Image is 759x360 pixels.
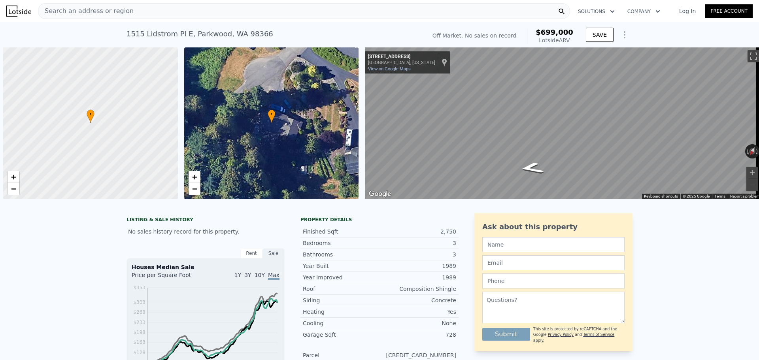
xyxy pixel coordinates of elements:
a: Terms (opens in new tab) [714,194,725,198]
div: 1989 [379,273,456,281]
div: [STREET_ADDRESS] [368,54,435,60]
span: + [11,172,16,182]
div: Property details [300,217,459,223]
button: Zoom out [746,179,758,191]
div: [CREDIT_CARD_NUMBER] [379,351,456,359]
tspan: $353 [133,285,145,290]
div: Sale [262,248,285,258]
button: Zoom in [746,167,758,179]
div: Concrete [379,296,456,304]
img: Google [367,189,393,199]
div: 1989 [379,262,456,270]
div: Year Improved [303,273,379,281]
span: 10Y [255,272,265,278]
input: Name [482,237,625,252]
tspan: $128 [133,350,145,355]
div: Bedrooms [303,239,379,247]
a: Zoom in [189,171,200,183]
a: Zoom out [8,183,19,195]
span: • [87,111,94,118]
div: 2,750 [379,228,456,236]
div: 3 [379,251,456,258]
div: Lotside ARV [536,36,573,44]
input: Email [482,255,625,270]
img: Lotside [6,6,31,17]
div: Rent [240,248,262,258]
div: 3 [379,239,456,247]
tspan: $303 [133,300,145,305]
div: Price per Square Foot [132,271,206,284]
a: View on Google Maps [368,66,411,72]
a: Zoom out [189,183,200,195]
span: Max [268,272,279,280]
div: Yes [379,308,456,316]
button: Keyboard shortcuts [644,194,678,199]
tspan: $163 [133,339,145,345]
div: 1515 Lidstrom Pl E , Parkwood , WA 98366 [126,28,273,40]
div: LISTING & SALE HISTORY [126,217,285,224]
div: Houses Median Sale [132,263,279,271]
button: Submit [482,328,530,341]
tspan: $233 [133,320,145,325]
span: © 2025 Google [683,194,710,198]
span: • [268,111,276,118]
a: Show location on map [442,58,447,67]
div: Year Built [303,262,379,270]
button: Reset the view [746,144,758,159]
div: [GEOGRAPHIC_DATA], [US_STATE] [368,60,435,65]
div: Finished Sqft [303,228,379,236]
div: Parcel [303,351,379,359]
div: None [379,319,456,327]
div: Off Market. No sales on record [432,32,516,40]
div: • [268,109,276,123]
div: Garage Sqft [303,331,379,339]
div: 728 [379,331,456,339]
div: • [87,109,94,123]
div: Heating [303,308,379,316]
div: Bathrooms [303,251,379,258]
tspan: $268 [133,309,145,315]
tspan: $198 [133,330,145,335]
span: $699,000 [536,28,573,36]
span: 1Y [234,272,241,278]
button: Show Options [617,27,632,43]
a: Zoom in [8,171,19,183]
a: Privacy Policy [548,332,574,337]
button: SAVE [586,28,614,42]
input: Phone [482,273,625,288]
div: Composition Shingle [379,285,456,293]
span: Search an address or region [38,6,134,16]
path: Go Northeast, E Lidstrom Ct [509,160,555,177]
span: − [192,184,197,194]
div: This site is protected by reCAPTCHA and the Google and apply. [533,326,625,343]
div: Ask about this property [482,221,625,232]
div: Roof [303,285,379,293]
a: Open this area in Google Maps (opens a new window) [367,189,393,199]
div: Cooling [303,319,379,327]
span: + [192,172,197,182]
span: 3Y [244,272,251,278]
a: Terms of Service [583,332,614,337]
a: Log In [670,7,705,15]
span: − [11,184,16,194]
button: Company [621,4,666,19]
div: Siding [303,296,379,304]
button: Solutions [572,4,621,19]
div: No sales history record for this property. [126,224,285,239]
button: Rotate counterclockwise [745,144,750,158]
a: Free Account [705,4,753,18]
